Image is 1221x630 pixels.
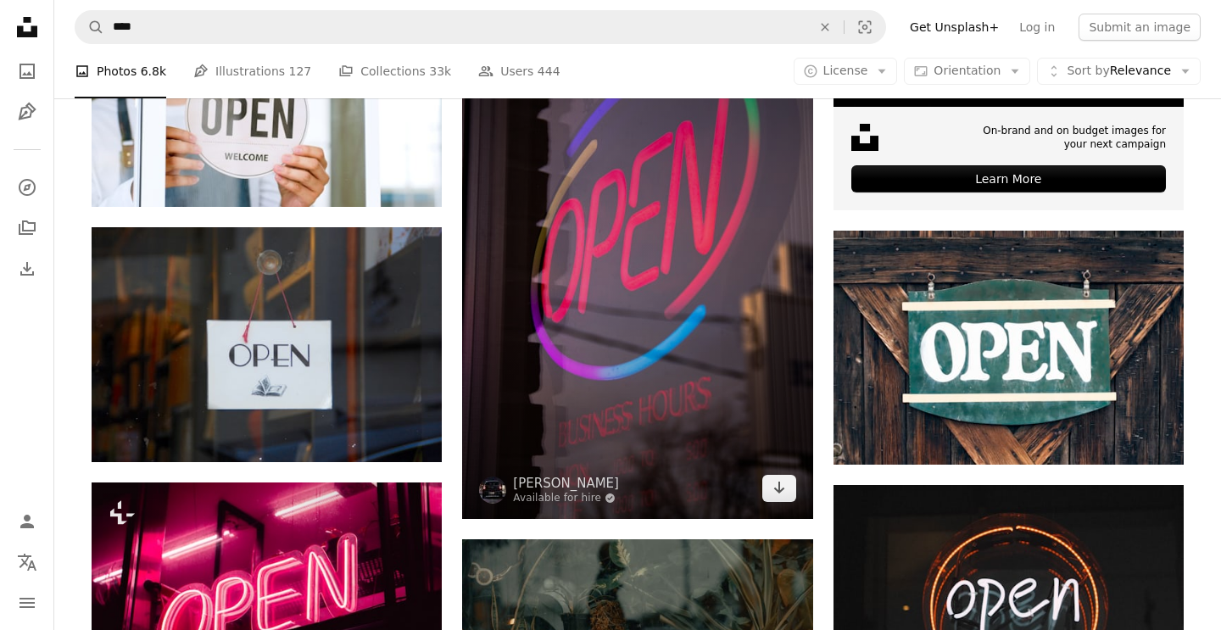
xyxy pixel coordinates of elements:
[10,586,44,620] button: Menu
[1067,63,1171,80] span: Relevance
[10,10,44,47] a: Home — Unsplash
[429,62,451,81] span: 33k
[10,545,44,579] button: Language
[10,95,44,129] a: Illustrations
[973,124,1166,153] span: On-brand and on budget images for your next campaign
[900,14,1009,41] a: Get Unsplash+
[478,44,560,98] a: Users 444
[462,248,812,263] a: purple and white love neon light signage
[806,11,844,43] button: Clear
[1067,64,1109,77] span: Sort by
[513,475,619,492] a: [PERSON_NAME]
[1009,14,1065,41] a: Log in
[193,44,311,98] a: Illustrations 127
[289,62,312,81] span: 127
[338,44,451,98] a: Collections 33k
[851,165,1166,192] div: Learn More
[834,594,1184,609] a: white and orange open LED signage turned on
[92,227,442,462] img: signage displaying open
[834,231,1184,464] img: green and white open signage
[904,58,1030,85] button: Orientation
[92,10,442,207] img: Asian owner in apron turning open sign board on glass door at café, shop, restaurant, small busin...
[513,492,619,505] a: Available for hire
[10,54,44,88] a: Photos
[934,64,1001,77] span: Orientation
[10,170,44,204] a: Explore
[823,64,868,77] span: License
[75,10,886,44] form: Find visuals sitewide
[92,337,442,352] a: signage displaying open
[834,339,1184,354] a: green and white open signage
[92,591,442,606] a: a neon sign that reads open in a window
[479,477,506,504] img: Go to Stephen Picilaidis's profile
[538,62,560,81] span: 444
[92,100,442,115] a: Asian owner in apron turning open sign board on glass door at café, shop, restaurant, small busin...
[10,252,44,286] a: Download History
[762,475,796,502] a: Download
[794,58,898,85] button: License
[75,11,104,43] button: Search Unsplash
[10,211,44,245] a: Collections
[851,124,878,151] img: file-1631678316303-ed18b8b5cb9cimage
[10,505,44,538] a: Log in / Sign up
[1079,14,1201,41] button: Submit an image
[1037,58,1201,85] button: Sort byRelevance
[845,11,885,43] button: Visual search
